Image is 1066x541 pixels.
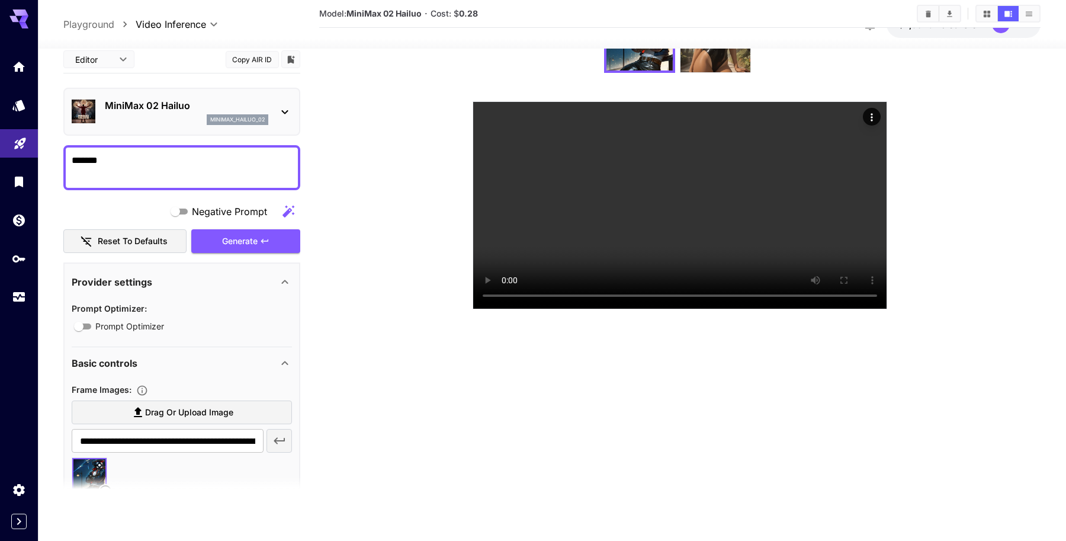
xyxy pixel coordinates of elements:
[72,268,292,296] div: Provider settings
[72,401,292,425] label: Drag or upload image
[917,5,961,23] div: Clear AllDownload All
[13,132,27,147] div: Playground
[95,320,164,332] span: Prompt Optimizer
[11,514,27,529] button: Expand sidebar
[105,98,268,113] p: MiniMax 02 Hailuo
[136,17,206,31] span: Video Inference
[222,234,258,249] span: Generate
[12,174,26,189] div: Library
[191,229,300,254] button: Generate
[12,213,26,228] div: Wallet
[72,356,137,370] p: Basic controls
[72,94,292,130] div: MiniMax 02 Hailuominimax_hailuo_02
[72,349,292,377] div: Basic controls
[12,59,26,74] div: Home
[63,17,136,31] nav: breadcrumb
[210,116,265,124] p: minimax_hailuo_02
[12,98,26,113] div: Models
[145,405,233,420] span: Drag or upload image
[918,6,939,21] button: Clear All
[1019,6,1039,21] button: Show media in list view
[72,303,147,313] span: Prompt Optimizer :
[63,17,114,31] a: Playground
[12,482,26,497] div: Settings
[941,20,982,30] span: credits left
[939,6,960,21] button: Download All
[459,8,478,18] b: 0.28
[285,52,296,66] button: Add to library
[898,20,941,30] span: $2,301.92
[72,385,131,395] span: Frame Images :
[72,275,152,289] p: Provider settings
[975,5,1041,23] div: Show media in grid viewShow media in video viewShow media in list view
[12,290,26,305] div: Usage
[192,204,267,219] span: Negative Prompt
[977,6,997,21] button: Show media in grid view
[63,229,187,254] button: Reset to defaults
[998,6,1019,21] button: Show media in video view
[319,8,422,18] span: Model:
[75,53,112,66] span: Editor
[226,50,279,68] button: Copy AIR ID
[425,7,428,21] p: ·
[431,8,478,18] span: Cost: $
[346,8,422,18] b: MiniMax 02 Hailuo
[863,108,881,126] div: Actions
[131,385,153,396] button: Upload frame images.
[12,251,26,266] div: API Keys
